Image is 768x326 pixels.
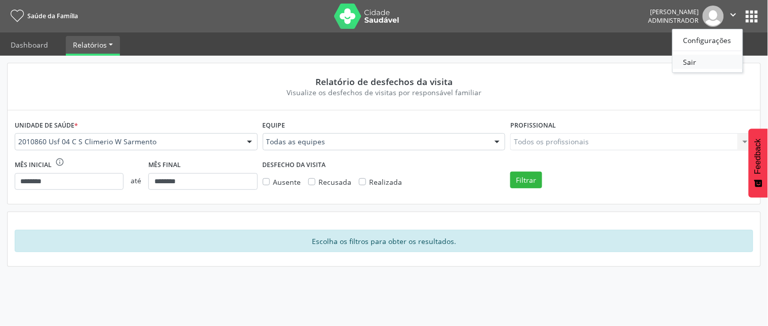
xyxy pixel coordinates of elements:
[724,6,743,27] button: 
[27,12,78,20] span: Saúde da Família
[148,157,181,173] label: Mês final
[18,137,237,147] span: 2010860 Usf 04 C S Climerio W Sarmento
[7,8,78,24] a: Saúde da Família
[703,6,724,27] img: img
[73,40,107,50] span: Relatórios
[22,87,746,98] div: Visualize os desfechos de visitas por responsável familiar
[743,8,761,25] button: apps
[263,157,326,173] label: DESFECHO DA VISITA
[649,8,699,16] div: [PERSON_NAME]
[263,117,286,133] label: Equipe
[672,29,743,73] ul: 
[510,172,542,189] button: Filtrar
[22,76,746,87] div: Relatório de desfechos da visita
[66,36,120,54] a: Relatórios
[15,230,753,252] div: Escolha os filtros para obter os resultados.
[754,139,763,174] span: Feedback
[510,117,556,133] label: Profissional
[273,177,301,187] span: Ausente
[15,157,52,173] label: Mês inicial
[649,16,699,25] span: Administrador
[673,33,743,47] a: Configurações
[15,117,78,133] label: Unidade de saúde
[319,177,352,187] span: Recusada
[749,129,768,197] button: Feedback - Mostrar pesquisa
[124,168,148,193] span: até
[55,157,64,173] div: O intervalo deve ser de no máximo 6 meses
[673,55,743,69] a: Sair
[4,36,55,54] a: Dashboard
[370,177,402,187] span: Realizada
[266,137,485,147] span: Todas as equipes
[55,157,64,167] i: info_outline
[728,9,739,20] i: 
